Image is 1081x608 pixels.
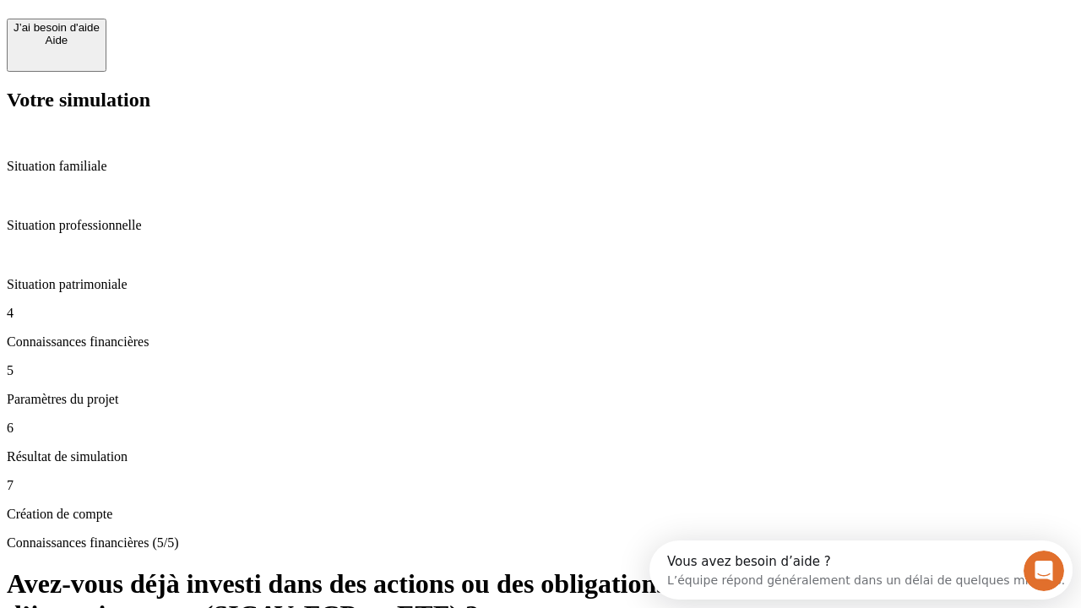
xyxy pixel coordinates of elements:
iframe: Intercom live chat discovery launcher [649,540,1073,600]
div: Aide [14,34,100,46]
p: Création de compte [7,507,1074,522]
p: 5 [7,363,1074,378]
div: J’ai besoin d'aide [14,21,100,34]
p: 7 [7,478,1074,493]
p: Paramètres du projet [7,392,1074,407]
p: 4 [7,306,1074,321]
p: Situation professionnelle [7,218,1074,233]
div: Ouvrir le Messenger Intercom [7,7,465,53]
p: Situation patrimoniale [7,277,1074,292]
p: Situation familiale [7,159,1074,174]
h2: Votre simulation [7,89,1074,111]
p: 6 [7,421,1074,436]
p: Connaissances financières [7,334,1074,350]
div: Vous avez besoin d’aide ? [18,14,416,28]
iframe: Intercom live chat [1024,551,1064,591]
p: Connaissances financières (5/5) [7,535,1074,551]
p: Résultat de simulation [7,449,1074,464]
button: J’ai besoin d'aideAide [7,19,106,72]
div: L’équipe répond généralement dans un délai de quelques minutes. [18,28,416,46]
